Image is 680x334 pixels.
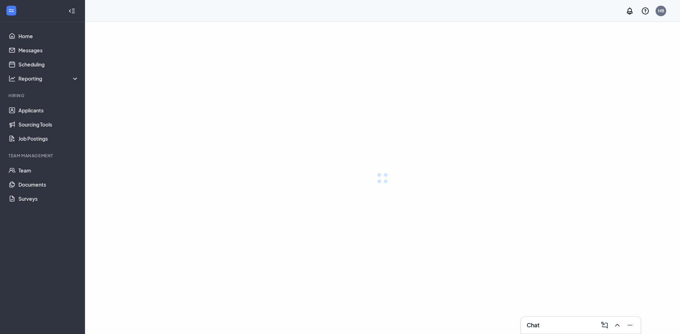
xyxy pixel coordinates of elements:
[8,75,16,82] svg: Analysis
[8,7,15,14] svg: WorkstreamLogo
[18,57,79,71] a: Scheduling
[68,7,75,14] svg: Collapse
[598,320,610,331] button: ComposeMessage
[613,321,622,329] svg: ChevronUp
[600,321,609,329] svg: ComposeMessage
[18,131,79,146] a: Job Postings
[18,103,79,117] a: Applicants
[641,7,650,15] svg: QuestionInfo
[18,177,79,192] a: Documents
[18,75,79,82] div: Reporting
[658,8,664,14] div: HB
[18,43,79,57] a: Messages
[18,29,79,43] a: Home
[18,163,79,177] a: Team
[8,93,78,99] div: Hiring
[625,7,634,15] svg: Notifications
[611,320,622,331] button: ChevronUp
[8,153,78,159] div: Team Management
[18,117,79,131] a: Sourcing Tools
[527,321,539,329] h3: Chat
[18,192,79,206] a: Surveys
[624,320,635,331] button: Minimize
[626,321,634,329] svg: Minimize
